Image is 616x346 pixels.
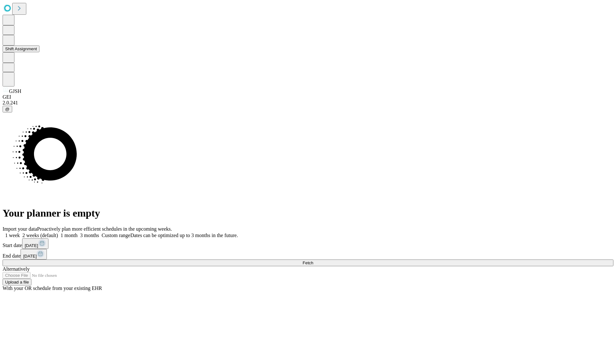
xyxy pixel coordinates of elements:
[3,285,102,291] span: With your OR schedule from your existing EHR
[3,207,613,219] h1: Your planner is empty
[80,233,99,238] span: 3 months
[3,279,31,285] button: Upload a file
[3,106,12,112] button: @
[25,243,38,248] span: [DATE]
[102,233,130,238] span: Custom range
[22,233,58,238] span: 2 weeks (default)
[5,233,20,238] span: 1 week
[9,88,21,94] span: GJSH
[61,233,78,238] span: 1 month
[3,94,613,100] div: GEI
[303,260,313,265] span: Fetch
[3,45,39,52] button: Shift Assignment
[23,254,37,259] span: [DATE]
[3,259,613,266] button: Fetch
[3,226,37,232] span: Import your data
[5,107,10,111] span: @
[3,100,613,106] div: 2.0.241
[21,249,47,259] button: [DATE]
[3,238,613,249] div: Start date
[22,238,48,249] button: [DATE]
[3,249,613,259] div: End date
[130,233,238,238] span: Dates can be optimized up to 3 months in the future.
[3,266,30,272] span: Alternatively
[37,226,172,232] span: Proactively plan more efficient schedules in the upcoming weeks.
